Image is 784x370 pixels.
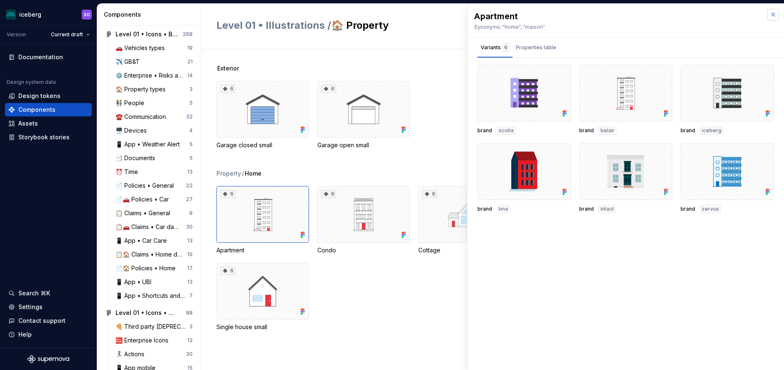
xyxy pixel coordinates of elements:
span: Exterior [217,64,239,73]
h2: 🏠 Property [216,19,651,32]
div: Design tokens [18,92,60,100]
a: 🖥️ Devices4 [112,124,196,137]
div: Design system data [7,79,56,86]
div: 21 [187,58,193,65]
div: ☎️ Communication [116,113,169,121]
button: Search ⌘K [5,287,92,300]
div: 6Garage open small [317,81,410,149]
div: Settings [18,303,43,311]
div: 5 [189,155,193,161]
a: ⏰ Time13 [112,165,196,179]
div: Documentation [18,53,63,61]
div: 6 [422,190,437,198]
a: Components [5,103,92,116]
a: 📄🏠 Policies • Home17 [112,262,196,275]
div: 13 [187,279,193,285]
a: 📱 App • Car Care13 [112,234,196,247]
div: 📄 Policies • General [116,181,177,190]
div: 6 [220,85,235,93]
span: Current draft [51,31,83,38]
span: brand [579,127,594,134]
div: Components [18,106,55,114]
div: 22 [186,182,193,189]
div: 📱 App • UBI [116,278,155,286]
div: 268 [183,31,193,38]
div: Assets [18,119,38,128]
div: 6 [321,85,336,93]
a: 📑 Documents5 [112,151,196,165]
button: Contact support [5,314,92,327]
a: 🆑 Enterprise Icons12 [112,334,196,347]
div: 6Single house small [216,263,309,331]
div: 27 [186,196,193,203]
span: brand [681,206,695,212]
div: Condo [317,246,410,254]
div: 👫 People [116,99,148,107]
a: 📋🏠 Claims • Home damage types10 [112,248,196,261]
a: Settings [5,300,92,314]
span: brand [681,127,695,134]
div: Level 01 • Icons • Global [116,309,178,317]
a: 🏃‍♀️ Actions30 [112,347,196,361]
span: servus [702,206,719,212]
div: 6 [220,190,235,198]
div: 7 [189,292,193,299]
div: 🍕 Third party [DEPRECATED] [116,322,189,331]
div: Properties table [516,43,556,52]
div: Version [7,31,26,38]
div: 4 [189,127,193,134]
div: Search ⌘K [18,289,50,297]
a: Design tokens [5,89,92,103]
svg: Supernova Logo [28,355,69,363]
a: Level 01 • Icons • Global88 [102,306,196,320]
a: ⚙️ Enterprise • Risks and LOBs14 [112,69,196,82]
div: 6Cottage [418,186,511,254]
div: Help [18,330,32,339]
div: ⚙️ Enterprise • Risks and LOBs [116,71,187,80]
div: Garage open small [317,141,410,149]
div: 8 [189,210,193,216]
div: 6 [321,190,336,198]
div: 🆑 Enterprise Icons [116,336,172,345]
div: 17 [187,265,193,272]
div: 3 [189,323,193,330]
div: 12 [187,337,193,344]
a: ☎️ Communication32 [112,110,196,123]
div: 📋🏠 Claims • Home damage types [116,250,187,259]
div: SO [84,11,90,18]
a: 📄 Policies • General22 [112,179,196,192]
div: Storybook stories [18,133,70,141]
div: 6Apartment [216,186,309,254]
div: 13 [187,237,193,244]
span: intact [601,206,614,212]
div: 📄🚗 Policies • Car [116,195,172,204]
div: 🏠 Property types [116,85,169,93]
a: 📱 App • Shortcuts and menu7 [112,289,196,302]
div: 88 [186,310,193,316]
div: 📱 App • Weather Alert [116,140,183,149]
div: 📋🚗 Claims • Car damage types [116,223,186,231]
div: 10 [187,251,193,258]
div: 📱 App • Shortcuts and menu [116,292,189,300]
div: 🖥️ Devices [116,126,150,135]
div: Components [104,10,198,19]
a: Assets [5,117,92,130]
div: 🚗 Vehicles types [116,44,168,52]
div: Apartment [216,246,309,254]
a: 📱 App • UBI13 [112,275,196,289]
div: ⏰ Time [116,168,141,176]
a: Level 01 • Icons • Branded268 [102,28,196,41]
div: 🏃‍♀️ Actions [116,350,148,358]
span: Home [245,169,261,178]
span: brand [477,206,492,212]
a: 📄🚗 Policies • Car27 [112,193,196,206]
a: 👫 People5 [112,96,196,110]
div: 📱 App • Car Care [116,237,170,245]
span: iceberg [702,127,721,134]
div: Garage closed small [216,141,309,149]
button: icebergSO [2,5,95,23]
span: Level 01 • Illustrations / [216,19,331,31]
span: brand [477,127,492,134]
div: Cottage [418,246,511,254]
